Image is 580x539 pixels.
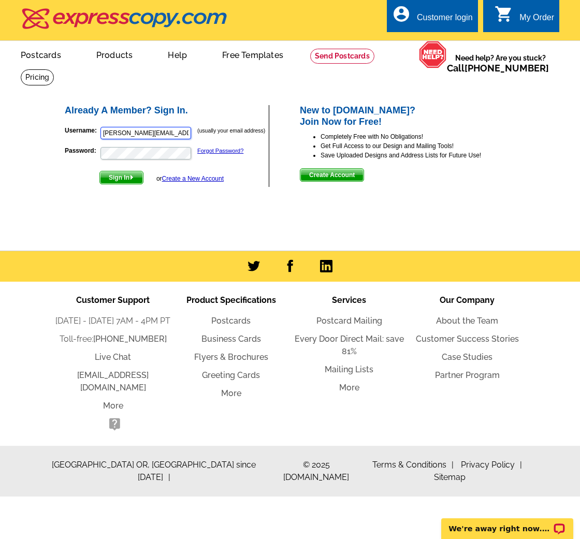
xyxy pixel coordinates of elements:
[392,11,473,24] a: account_circle Customer login
[221,388,241,398] a: More
[156,174,224,183] div: or
[316,316,382,326] a: Postcard Mailing
[194,352,268,362] a: Flyers & Brochures
[80,42,150,66] a: Products
[186,295,276,305] span: Product Specifications
[447,63,549,74] span: Call
[295,334,404,356] a: Every Door Direct Mail: save 81%
[65,105,268,116] h2: Already A Member? Sign In.
[93,334,167,344] a: [PHONE_NUMBER]
[442,352,492,362] a: Case Studies
[440,295,495,305] span: Our Company
[416,334,519,344] a: Customer Success Stories
[300,169,364,181] span: Create Account
[321,132,517,141] li: Completely Free with No Obligations!
[202,370,260,380] a: Greeting Cards
[434,506,580,539] iframe: LiveChat chat widget
[65,146,99,155] label: Password:
[99,171,143,184] button: Sign In
[392,5,411,23] i: account_circle
[197,148,243,154] a: Forgot Password?
[495,11,554,24] a: shopping_cart My Order
[103,401,123,411] a: More
[435,370,500,380] a: Partner Program
[41,459,266,484] span: [GEOGRAPHIC_DATA] OR, [GEOGRAPHIC_DATA] since [DATE]
[206,42,300,66] a: Free Templates
[434,472,466,482] a: Sitemap
[436,316,498,326] a: About the Team
[495,5,513,23] i: shopping_cart
[321,141,517,151] li: Get Full Access to our Design and Mailing Tools!
[300,168,364,182] button: Create Account
[65,126,99,135] label: Username:
[321,151,517,160] li: Save Uploaded Designs and Address Lists for Future Use!
[417,13,473,27] div: Customer login
[419,41,447,68] img: help
[211,316,251,326] a: Postcards
[300,105,517,127] h2: New to [DOMAIN_NAME]? Join Now for Free!
[447,53,554,74] span: Need help? Are you stuck?
[271,459,360,484] span: © 2025 [DOMAIN_NAME]
[201,334,261,344] a: Business Cards
[162,175,224,182] a: Create a New Account
[4,42,78,66] a: Postcards
[129,175,134,180] img: button-next-arrow-white.png
[95,352,131,362] a: Live Chat
[332,295,366,305] span: Services
[54,333,172,345] li: Toll-free:
[461,460,522,470] a: Privacy Policy
[325,365,373,374] a: Mailing Lists
[465,63,549,74] a: [PHONE_NUMBER]
[76,295,150,305] span: Customer Support
[77,370,149,392] a: [EMAIL_ADDRESS][DOMAIN_NAME]
[54,315,172,327] li: [DATE] - [DATE] 7AM - 4PM PT
[197,127,265,134] small: (usually your email address)
[339,383,359,392] a: More
[151,42,204,66] a: Help
[100,171,143,184] span: Sign In
[372,460,454,470] a: Terms & Conditions
[519,13,554,27] div: My Order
